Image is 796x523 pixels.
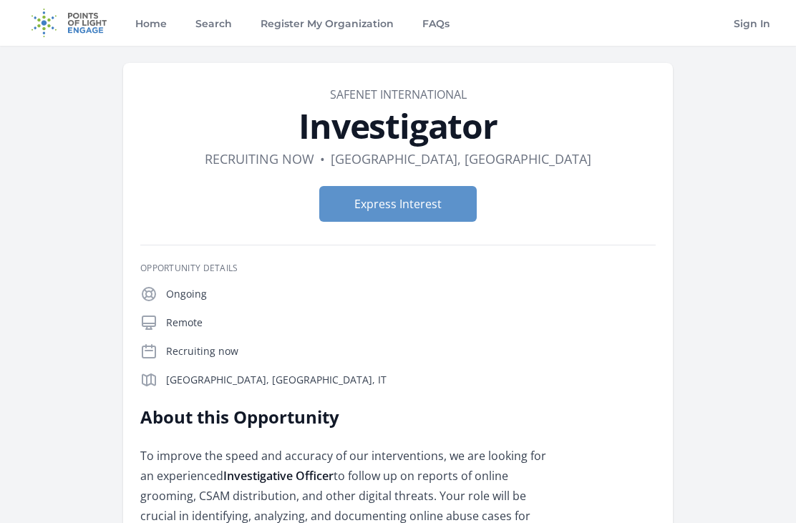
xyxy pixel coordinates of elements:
[140,406,559,429] h2: About this Opportunity
[320,149,325,169] div: •
[140,263,656,274] h3: Opportunity Details
[166,344,656,358] p: Recruiting now
[166,287,656,301] p: Ongoing
[331,149,591,169] dd: [GEOGRAPHIC_DATA], [GEOGRAPHIC_DATA]
[330,87,467,102] a: SafeNet International
[205,149,314,169] dd: Recruiting now
[319,186,477,222] button: Express Interest
[223,468,334,484] strong: Investigative Officer
[140,109,656,143] h1: Investigator
[166,316,656,330] p: Remote
[166,373,656,387] p: [GEOGRAPHIC_DATA], [GEOGRAPHIC_DATA], IT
